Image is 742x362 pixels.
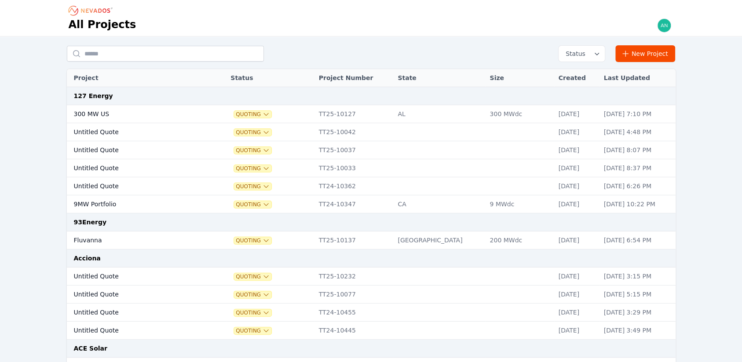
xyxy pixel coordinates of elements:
[67,322,676,340] tr: Untitled QuoteQuotingTT24-10445[DATE][DATE] 3:49 PM
[554,105,599,123] td: [DATE]
[599,177,676,195] td: [DATE] 6:26 PM
[234,129,271,136] button: Quoting
[67,340,676,358] td: ACE Solar
[234,147,271,154] button: Quoting
[599,231,676,249] td: [DATE] 6:54 PM
[234,201,271,208] button: Quoting
[226,69,314,87] th: Status
[314,177,394,195] td: TT24-10362
[67,231,205,249] td: Fluvanna
[234,183,271,190] button: Quoting
[314,322,394,340] td: TT24-10445
[67,159,676,177] tr: Untitled QuoteQuotingTT25-10033[DATE][DATE] 8:37 PM
[393,195,485,213] td: CA
[314,285,394,303] td: TT25-10077
[314,123,394,141] td: TT25-10042
[554,141,599,159] td: [DATE]
[67,285,676,303] tr: Untitled QuoteQuotingTT25-10077[DATE][DATE] 5:15 PM
[67,213,676,231] td: 93Energy
[485,195,554,213] td: 9 MWdc
[67,105,205,123] td: 300 MW US
[599,303,676,322] td: [DATE] 3:29 PM
[554,231,599,249] td: [DATE]
[554,195,599,213] td: [DATE]
[599,285,676,303] td: [DATE] 5:15 PM
[67,123,676,141] tr: Untitled QuoteQuotingTT25-10042[DATE][DATE] 4:48 PM
[67,303,676,322] tr: Untitled QuoteQuotingTT24-10455[DATE][DATE] 3:29 PM
[67,267,676,285] tr: Untitled QuoteQuotingTT25-10232[DATE][DATE] 3:15 PM
[67,177,205,195] td: Untitled Quote
[67,177,676,195] tr: Untitled QuoteQuotingTT24-10362[DATE][DATE] 6:26 PM
[554,123,599,141] td: [DATE]
[67,159,205,177] td: Untitled Quote
[314,267,394,285] td: TT25-10232
[562,49,585,58] span: Status
[485,231,554,249] td: 200 MWdc
[67,322,205,340] td: Untitled Quote
[599,267,676,285] td: [DATE] 3:15 PM
[554,267,599,285] td: [DATE]
[67,303,205,322] td: Untitled Quote
[69,18,136,32] h1: All Projects
[554,69,599,87] th: Created
[67,195,205,213] td: 9MW Portfolio
[314,159,394,177] td: TT25-10033
[599,322,676,340] td: [DATE] 3:49 PM
[234,327,271,334] button: Quoting
[67,231,676,249] tr: FluvannaQuotingTT25-10137[GEOGRAPHIC_DATA]200 MWdc[DATE][DATE] 6:54 PM
[599,69,676,87] th: Last Updated
[314,141,394,159] td: TT25-10037
[314,69,394,87] th: Project Number
[67,267,205,285] td: Untitled Quote
[67,285,205,303] td: Untitled Quote
[599,195,676,213] td: [DATE] 10:22 PM
[485,105,554,123] td: 300 MWdc
[314,105,394,123] td: TT25-10127
[485,69,554,87] th: Size
[657,18,671,33] img: andrew@nevados.solar
[67,195,676,213] tr: 9MW PortfolioQuotingTT24-10347CA9 MWdc[DATE][DATE] 10:22 PM
[599,123,676,141] td: [DATE] 4:48 PM
[599,105,676,123] td: [DATE] 7:10 PM
[67,141,205,159] td: Untitled Quote
[67,249,676,267] td: Acciona
[67,87,676,105] td: 127 Energy
[69,4,115,18] nav: Breadcrumb
[554,159,599,177] td: [DATE]
[67,105,676,123] tr: 300 MW USQuotingTT25-10127AL300 MWdc[DATE][DATE] 7:10 PM
[234,309,271,316] button: Quoting
[67,123,205,141] td: Untitled Quote
[67,141,676,159] tr: Untitled QuoteQuotingTT25-10037[DATE][DATE] 8:07 PM
[554,177,599,195] td: [DATE]
[314,303,394,322] td: TT24-10455
[234,165,271,172] button: Quoting
[314,195,394,213] td: TT24-10347
[559,46,605,62] button: Status
[67,69,205,87] th: Project
[615,45,676,62] a: New Project
[599,159,676,177] td: [DATE] 8:37 PM
[393,69,485,87] th: State
[234,273,271,280] button: Quoting
[234,237,271,244] button: Quoting
[599,141,676,159] td: [DATE] 8:07 PM
[554,322,599,340] td: [DATE]
[234,291,271,298] button: Quoting
[554,303,599,322] td: [DATE]
[314,231,394,249] td: TT25-10137
[554,285,599,303] td: [DATE]
[393,105,485,123] td: AL
[393,231,485,249] td: [GEOGRAPHIC_DATA]
[234,111,271,118] button: Quoting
